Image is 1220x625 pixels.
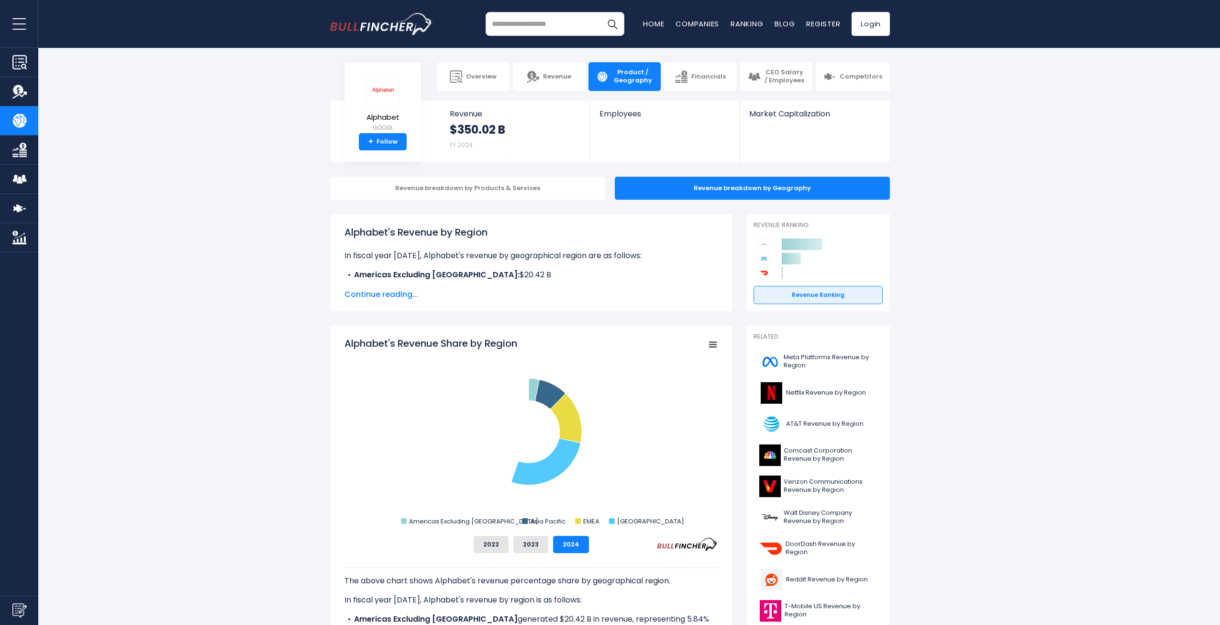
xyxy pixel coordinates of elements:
[543,73,571,81] span: Revenue
[786,420,864,428] span: AT&T Revenue by Region
[759,538,783,559] img: DASH logo
[529,373,551,382] text: 5.84 %
[344,225,718,239] h1: Alphabet's Revenue by Region
[740,62,812,91] a: CEO Salary / Employees
[852,12,890,36] a: Login
[754,442,883,468] a: Comcast Corporation Revenue by Region
[785,602,877,619] span: T-Mobile US Revenue by Region
[354,281,401,292] b: Asia Pacific:
[758,239,770,250] img: Alphabet competitors logo
[786,540,877,557] span: DoorDash Revenue by Region
[784,509,877,525] span: Walt Disney Company Revenue by Region
[754,221,883,229] p: Revenue Ranking
[344,289,718,300] span: Continue reading...
[775,19,795,29] a: Blog
[366,124,399,132] small: GOOGL
[759,569,783,591] img: RDDT logo
[513,536,548,553] button: 2023
[759,476,781,497] img: VZ logo
[731,19,763,29] a: Ranking
[366,74,400,134] a: Alphabet GOOGL
[330,177,605,200] div: Revenue breakdown by Products & Services
[368,137,373,146] strong: +
[784,447,877,463] span: Comcast Corporation Revenue by Region
[461,426,486,435] text: 48.73 %
[437,62,510,91] a: Overview
[754,333,883,341] p: Related
[664,62,736,91] a: Financials
[754,473,883,500] a: Verizon Communications Revenue by Region
[617,517,684,526] text: [GEOGRAPHIC_DATA]
[786,389,866,397] span: Netflix Revenue by Region
[840,73,882,81] span: Competitors
[599,109,729,118] span: Employees
[759,351,781,373] img: META logo
[759,382,783,404] img: NFLX logo
[754,567,883,593] a: Reddit Revenue by Region
[513,62,585,91] a: Revenue
[354,269,520,280] b: Americas Excluding [GEOGRAPHIC_DATA]:
[344,281,718,292] li: $56.82 B
[330,13,433,35] img: bullfincher logo
[561,392,585,401] text: 16.24 %
[474,536,509,553] button: 2022
[366,114,399,122] span: Alphabet
[344,250,718,261] p: In fiscal year [DATE], Alphabet's revenue by geographical region are as follows:
[466,73,497,81] span: Overview
[588,62,661,91] a: Product / Geography
[740,101,889,135] a: Market Capitalization
[344,269,718,281] li: $20.42 B
[450,141,473,149] small: FY 2024
[450,122,505,137] strong: $350.02 B
[330,13,433,35] a: Go to homepage
[759,507,781,528] img: DIS logo
[643,19,664,29] a: Home
[754,349,883,375] a: Meta Platforms Revenue by Region
[440,101,590,162] a: Revenue $350.02 B FY 2024
[615,177,890,200] div: Revenue breakdown by Geography
[344,575,718,587] p: The above chart shows Alphabet's revenue percentage share by geographical region.
[344,337,517,350] tspan: Alphabet's Revenue Share by Region
[754,411,883,437] a: AT&T Revenue by Region
[754,504,883,531] a: Walt Disney Company Revenue by Region
[816,62,890,91] a: Competitors
[754,380,883,406] a: Netflix Revenue by Region
[590,101,739,135] a: Employees
[806,19,840,29] a: Register
[553,536,589,553] button: 2024
[754,535,883,562] a: DoorDash Revenue by Region
[344,594,718,606] p: In fiscal year [DATE], Alphabet's revenue by region is as follows:
[784,478,877,494] span: Verizon Communications Revenue by Region
[530,517,566,526] text: Asia Pacific
[344,337,718,528] svg: Alphabet's Revenue Share by Region
[786,576,868,584] span: Reddit Revenue by Region
[691,73,726,81] span: Financials
[354,614,518,625] b: Americas Excluding [GEOGRAPHIC_DATA]
[754,286,883,304] a: Revenue Ranking
[759,444,781,466] img: CMCSA logo
[409,517,538,526] text: Americas Excluding [GEOGRAPHIC_DATA]
[764,68,805,85] span: CEO Salary / Employees
[612,68,653,85] span: Product / Geography
[600,12,624,36] button: Search
[749,109,879,118] span: Market Capitalization
[758,267,770,279] img: DoorDash competitors logo
[561,466,582,476] text: 29.2 %
[359,133,407,150] a: +Follow
[759,600,782,622] img: TMUS logo
[758,253,770,264] img: Meta Platforms competitors logo
[583,517,599,526] text: EMEA
[759,413,783,435] img: T logo
[754,598,883,624] a: T-Mobile US Revenue by Region
[784,353,877,370] span: Meta Platforms Revenue by Region
[450,109,580,118] span: Revenue
[676,19,719,29] a: Companies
